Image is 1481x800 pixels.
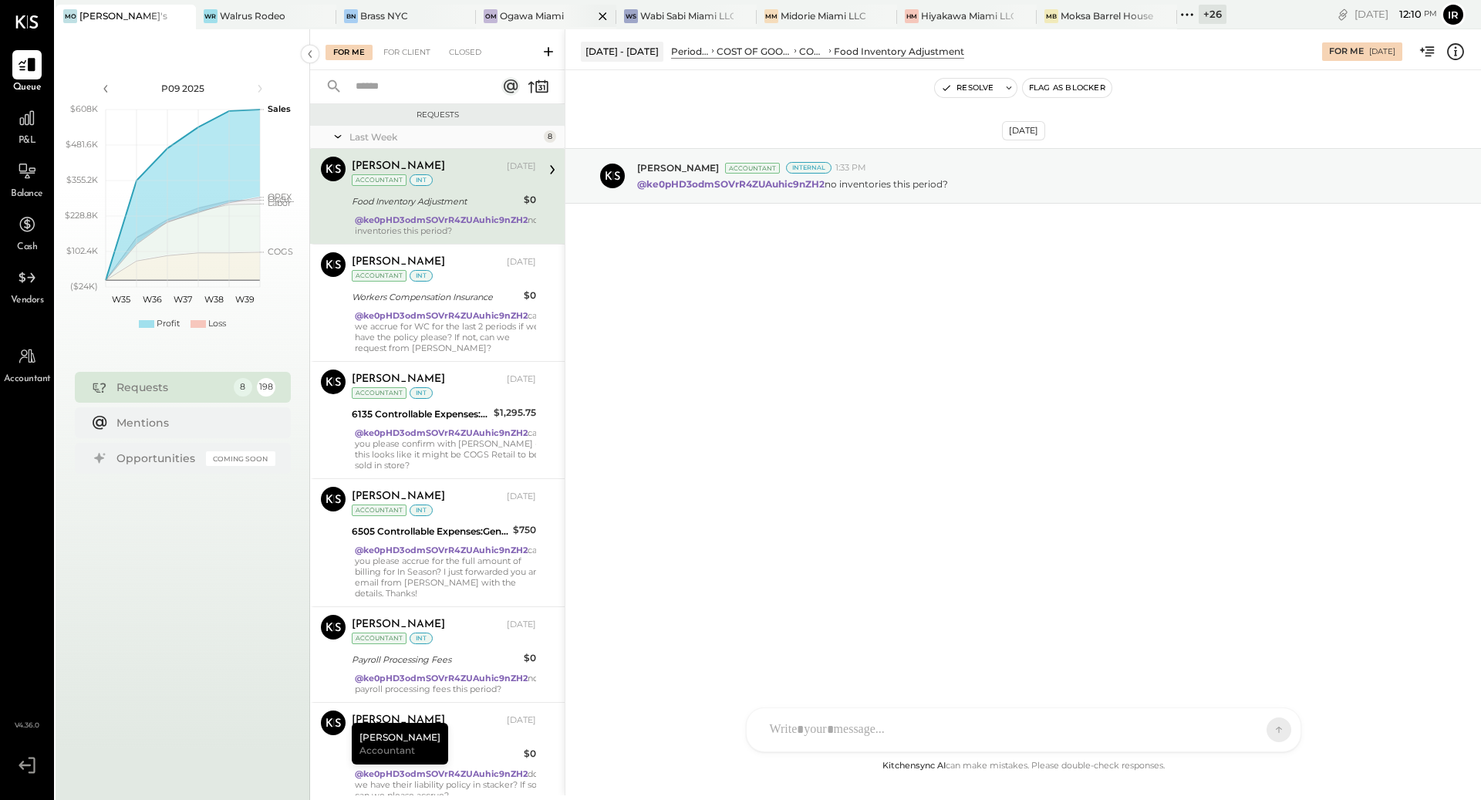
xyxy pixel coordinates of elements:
[507,373,536,386] div: [DATE]
[410,633,433,644] div: int
[355,427,542,471] div: can you please confirm with [PERSON_NAME] - this looks like it might be COGS Retail to be sold in...
[234,294,254,305] text: W39
[1,103,53,148] a: P&L
[352,524,508,539] div: 6505 Controllable Expenses:General & Administrative Expenses:Accounting & Bookkeeping
[1,263,53,308] a: Vendors
[507,256,536,268] div: [DATE]
[355,310,542,353] div: can we accrue for WC for the last 2 periods if we have the policy please? If not, can we request ...
[781,9,866,22] div: Midorie Miami LLC
[1,210,53,255] a: Cash
[507,160,536,173] div: [DATE]
[1023,79,1112,97] button: Flag as Blocker
[352,174,407,186] div: Accountant
[1044,9,1058,23] div: MB
[352,505,407,516] div: Accountant
[352,270,407,282] div: Accountant
[717,45,791,58] div: COST OF GOODS SOLD (COGS)
[66,174,98,185] text: $355.2K
[174,294,192,305] text: W37
[581,42,663,61] div: [DATE] - [DATE]
[65,210,98,221] text: $228.8K
[359,744,415,757] span: Accountant
[1,342,53,386] a: Accountant
[352,723,448,765] div: [PERSON_NAME]
[13,81,42,95] span: Queue
[376,45,438,60] div: For Client
[157,318,180,330] div: Profit
[355,310,528,321] strong: @ke0pHD3odmSOVrR4ZUAuhic9nZH2
[507,619,536,631] div: [DATE]
[117,82,248,95] div: P09 2025
[11,187,43,201] span: Balance
[352,194,519,209] div: Food Inventory Adjustment
[17,241,37,255] span: Cash
[410,270,433,282] div: int
[349,130,540,143] div: Last Week
[352,289,519,305] div: Workers Compensation Insurance
[640,9,734,22] div: Wabi Sabi Miami LLC
[1,157,53,201] a: Balance
[524,746,536,761] div: $0
[352,617,445,633] div: [PERSON_NAME]
[4,373,51,386] span: Accountant
[268,191,292,202] text: OPEX
[70,103,98,114] text: $608K
[410,387,433,399] div: int
[355,214,538,236] div: no inventories this period?
[63,9,77,23] div: Mo
[524,288,536,303] div: $0
[66,245,98,256] text: $102.4K
[79,9,167,22] div: [PERSON_NAME]'s
[355,427,528,438] strong: @ke0pHD3odmSOVrR4ZUAuhic9nZH2
[352,652,519,667] div: Payroll Processing Fees
[352,387,407,399] div: Accountant
[637,177,948,191] p: no inventories this period?
[513,522,536,538] div: $750
[116,380,226,395] div: Requests
[1,50,53,95] a: Queue
[352,633,407,644] div: Accountant
[355,545,528,555] strong: @ke0pHD3odmSOVrR4ZUAuhic9nZH2
[352,372,445,387] div: [PERSON_NAME]
[116,415,268,430] div: Mentions
[799,45,826,58] div: COGS, Food
[1369,46,1395,57] div: [DATE]
[494,405,536,420] div: $1,295.75
[352,713,445,728] div: [PERSON_NAME]
[935,79,1000,97] button: Resolve
[355,545,542,599] div: can you please accrue for the full amount of billing for In Season? I just forwarded you an email...
[410,505,433,516] div: int
[786,162,832,174] div: Internal
[70,281,98,292] text: ($24K)
[220,9,285,22] div: Walrus Rodeo
[624,9,638,23] div: WS
[360,9,408,22] div: Brass NYC
[234,378,252,397] div: 8
[112,294,130,305] text: W35
[326,45,373,60] div: For Me
[1335,6,1351,22] div: copy link
[764,9,778,23] div: MM
[441,45,489,60] div: Closed
[1441,2,1466,27] button: Ir
[208,318,226,330] div: Loss
[637,178,825,190] strong: @ke0pHD3odmSOVrR4ZUAuhic9nZH2
[484,9,498,23] div: OM
[257,378,275,397] div: 198
[524,650,536,666] div: $0
[1199,5,1226,24] div: + 26
[835,162,866,174] span: 1:33 PM
[268,246,293,257] text: COGS
[1354,7,1437,22] div: [DATE]
[524,192,536,208] div: $0
[905,9,919,23] div: HM
[1002,121,1045,140] div: [DATE]
[507,714,536,727] div: [DATE]
[671,45,709,58] div: Period P&L
[1329,46,1364,58] div: For Me
[500,9,564,22] div: Ogawa Miami
[355,673,528,684] strong: @ke0pHD3odmSOVrR4ZUAuhic9nZH2
[344,9,358,23] div: BN
[352,255,445,270] div: [PERSON_NAME]
[352,159,445,174] div: [PERSON_NAME]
